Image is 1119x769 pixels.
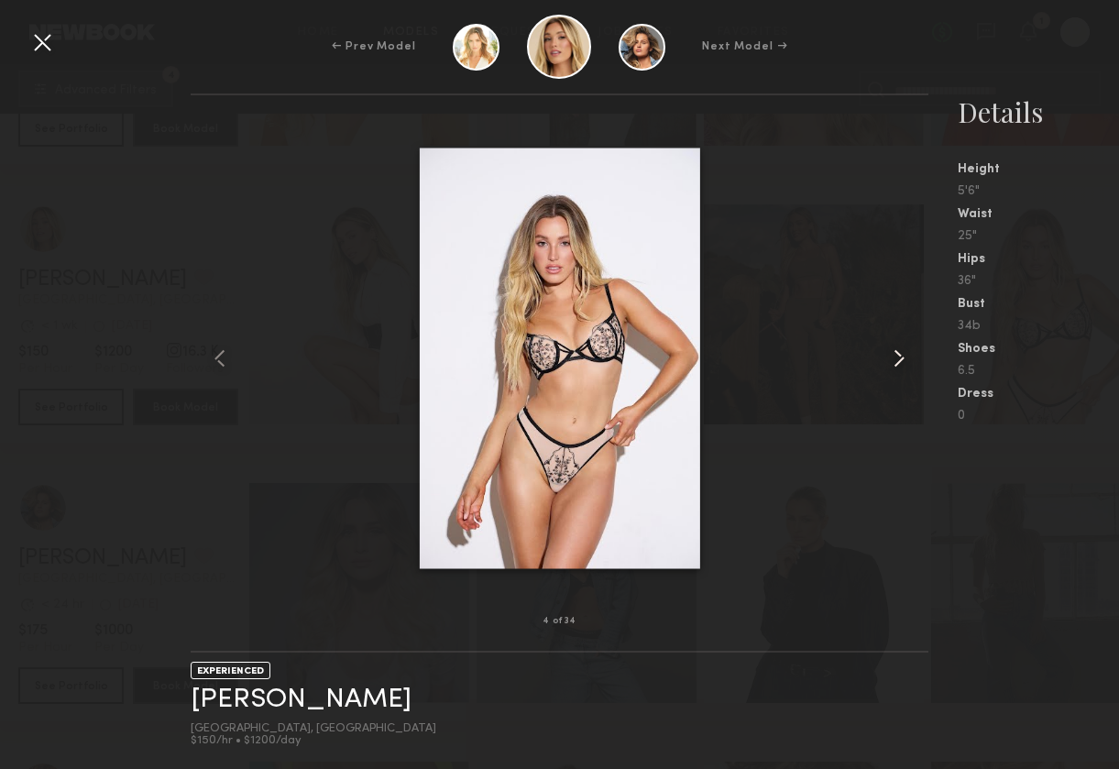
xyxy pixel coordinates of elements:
[958,410,1119,423] div: 0
[958,388,1119,401] div: Dress
[958,253,1119,266] div: Hips
[958,343,1119,356] div: Shoes
[543,617,576,626] div: 4 of 34
[958,320,1119,333] div: 34b
[958,365,1119,378] div: 6.5
[191,735,436,747] div: $150/hr • $1200/day
[191,723,436,735] div: [GEOGRAPHIC_DATA], [GEOGRAPHIC_DATA]
[191,662,270,679] div: EXPERIENCED
[958,298,1119,311] div: Bust
[958,93,1119,130] div: Details
[332,38,416,55] div: ← Prev Model
[958,230,1119,243] div: 25"
[958,163,1119,176] div: Height
[958,208,1119,221] div: Waist
[958,185,1119,198] div: 5'6"
[191,686,411,714] a: [PERSON_NAME]
[702,38,787,55] div: Next Model →
[958,275,1119,288] div: 36"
